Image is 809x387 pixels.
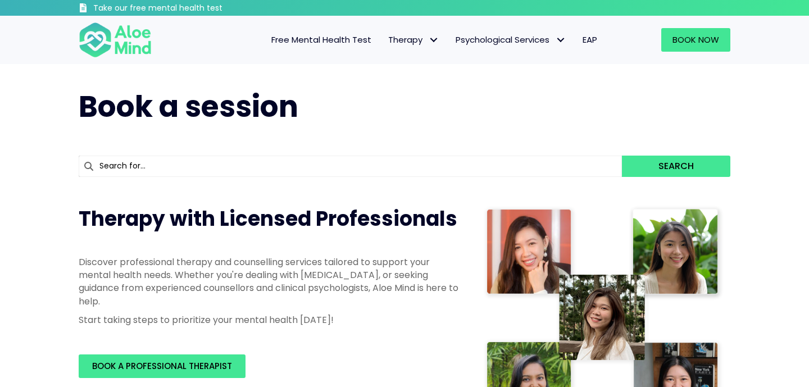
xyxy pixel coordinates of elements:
[456,34,566,45] span: Psychological Services
[661,28,730,52] a: Book Now
[79,156,622,177] input: Search for...
[79,256,461,308] p: Discover professional therapy and counselling services tailored to support your mental health nee...
[583,34,597,45] span: EAP
[388,34,439,45] span: Therapy
[79,204,457,233] span: Therapy with Licensed Professionals
[380,28,447,52] a: TherapyTherapy: submenu
[622,156,730,177] button: Search
[552,32,569,48] span: Psychological Services: submenu
[79,86,298,127] span: Book a session
[425,32,442,48] span: Therapy: submenu
[79,313,461,326] p: Start taking steps to prioritize your mental health [DATE]!
[263,28,380,52] a: Free Mental Health Test
[672,34,719,45] span: Book Now
[92,360,232,372] span: BOOK A PROFESSIONAL THERAPIST
[79,21,152,58] img: Aloe mind Logo
[79,3,283,16] a: Take our free mental health test
[271,34,371,45] span: Free Mental Health Test
[574,28,606,52] a: EAP
[93,3,283,14] h3: Take our free mental health test
[447,28,574,52] a: Psychological ServicesPsychological Services: submenu
[79,354,246,378] a: BOOK A PROFESSIONAL THERAPIST
[166,28,606,52] nav: Menu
